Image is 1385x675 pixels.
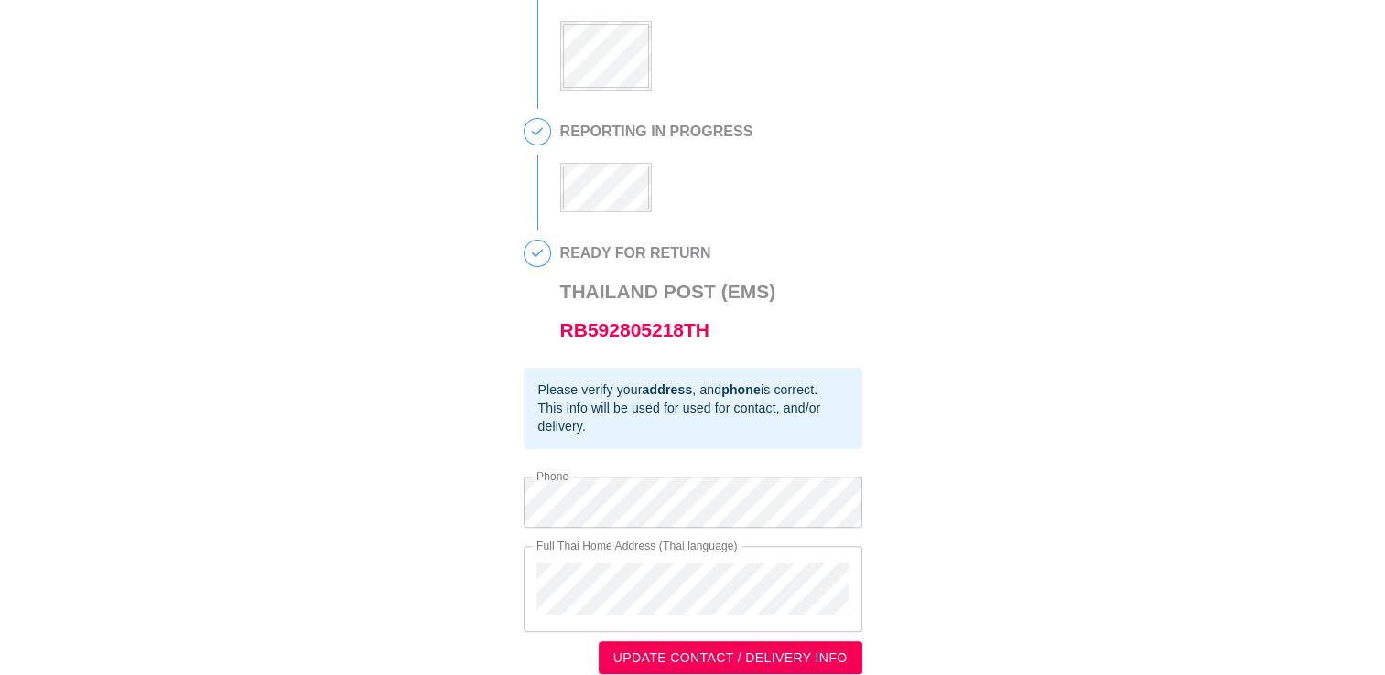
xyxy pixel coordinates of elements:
[560,319,709,340] a: RB592805218TH
[613,647,848,670] span: UPDATE CONTACT / DELIVERY INFO
[560,245,776,262] h2: READY FOR RETURN
[599,641,862,675] button: UPDATE CONTACT / DELIVERY INFO
[525,241,550,266] span: 4
[642,382,692,397] b: address
[525,119,550,145] span: 3
[560,273,776,349] h3: Thailand Post (EMS)
[721,382,761,397] b: phone
[538,380,848,399] div: Please verify your , and is correct.
[538,399,848,435] div: This info will be used for used for contact, and/or delivery.
[560,123,753,140] h2: REPORTING IN PROGRESS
